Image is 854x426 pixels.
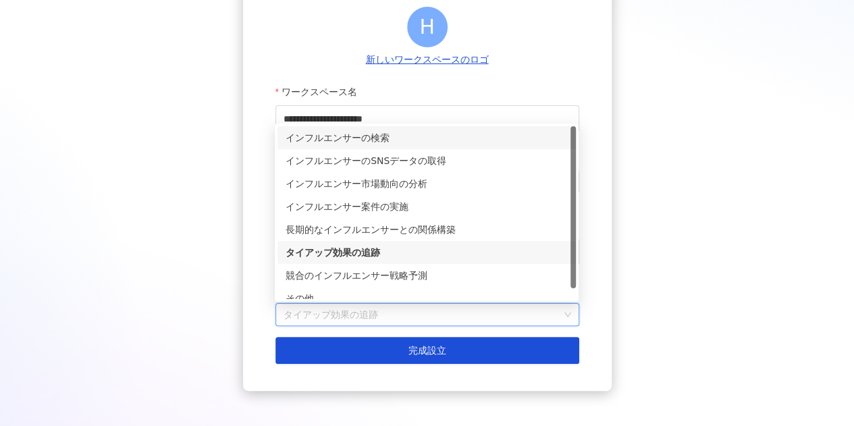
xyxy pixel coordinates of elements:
span: H [419,11,435,43]
div: 長期的なインフルエンサーとの関係構築 [277,218,576,241]
div: インフルエンサー案件の実施 [277,195,576,218]
div: 長期的なインフルエンサーとの関係構築 [286,222,568,237]
div: タイアップ効果の追跡 [286,245,568,260]
div: インフルエンサーのSNSデータの取得 [277,149,576,172]
div: インフルエンサー市場動向の分析 [286,176,568,191]
div: インフルエンサーの検索 [286,130,568,145]
div: その他 [286,291,568,306]
div: タイアップ効果の追跡 [277,241,576,264]
div: その他 [277,287,576,310]
div: 競合のインフルエンサー戦略予測 [277,264,576,287]
button: 完成設立 [275,337,579,364]
div: 競合のインフルエンサー戦略予測 [286,268,568,283]
span: 完成設立 [408,345,446,356]
div: インフルエンサーの検索 [277,126,576,149]
label: ワークスペース名 [275,78,367,105]
span: タイアップ効果の追跡 [284,304,571,325]
div: インフルエンサーのSNSデータの取得 [286,153,568,168]
input: ワークスペース名 [275,105,579,132]
div: インフルエンサー案件の実施 [286,199,568,214]
div: インフルエンサー市場動向の分析 [277,172,576,195]
button: 新しいワークスペースのロゴ [362,53,493,68]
